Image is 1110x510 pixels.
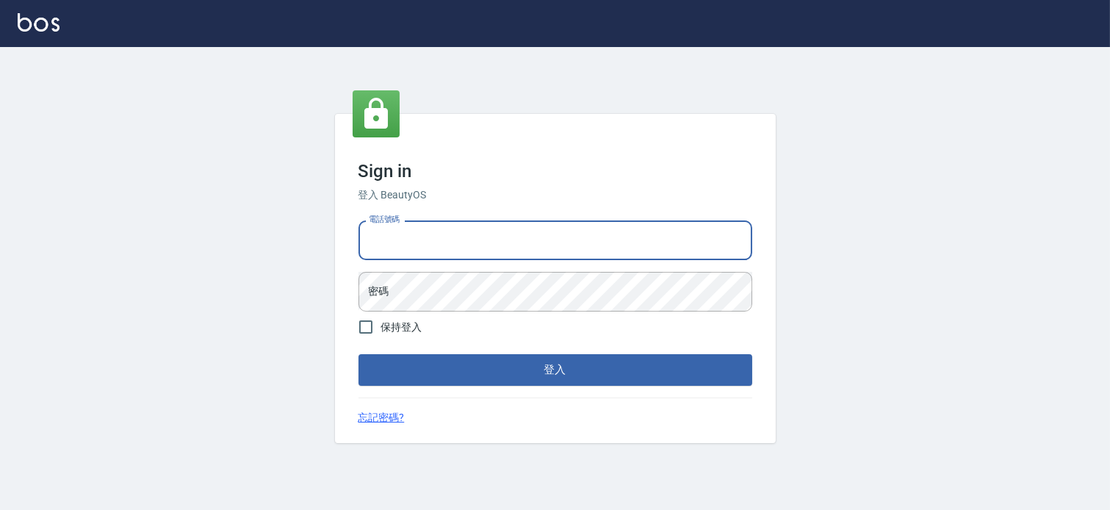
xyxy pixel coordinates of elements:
label: 電話號碼 [369,214,400,225]
a: 忘記密碼? [358,410,405,425]
h6: 登入 BeautyOS [358,187,752,203]
h3: Sign in [358,161,752,182]
span: 保持登入 [381,320,422,335]
img: Logo [18,13,60,32]
button: 登入 [358,354,752,385]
